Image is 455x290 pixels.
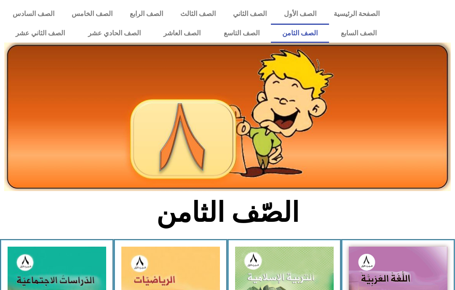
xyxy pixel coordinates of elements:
a: الصف الأول [275,4,325,24]
a: الصف السابع [329,24,388,43]
a: الصف الحادي عشر [76,24,152,43]
a: الصف الثاني [224,4,275,24]
a: الصف الثامن [271,24,329,43]
h2: الصّف الثامن [88,196,367,229]
a: الصفحة الرئيسية [325,4,388,24]
a: الصف العاشر [152,24,212,43]
a: الصف الثالث [172,4,225,24]
a: الصف الخامس [63,4,121,24]
a: الصف الثاني عشر [4,24,77,43]
a: الصف التاسع [212,24,271,43]
a: الصف الرابع [121,4,172,24]
a: الصف السادس [4,4,63,24]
